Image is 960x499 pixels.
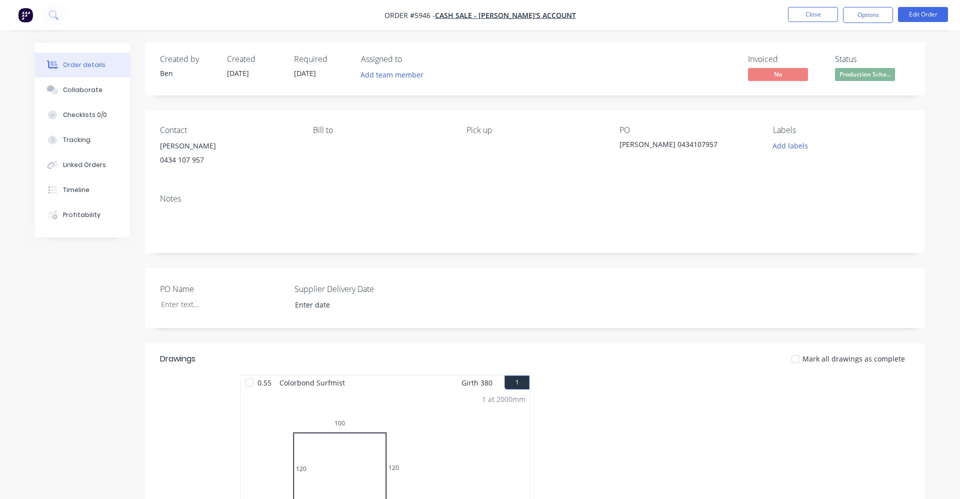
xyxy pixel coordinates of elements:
button: 1 [504,375,529,389]
img: Factory [18,7,33,22]
button: Timeline [35,177,130,202]
span: Mark all drawings as complete [802,353,905,364]
div: Labels [773,125,910,135]
span: [DATE] [294,68,316,78]
span: No [748,68,808,80]
span: 0.55 [253,375,275,390]
button: Add team member [361,68,429,81]
label: Supplier Delivery Date [294,283,419,295]
div: Drawings [160,353,195,365]
div: Status [835,54,910,64]
div: [PERSON_NAME] [160,139,297,153]
div: PO [619,125,756,135]
div: Timeline [63,185,89,194]
span: Colorbond Surfmist [275,375,349,390]
span: Production Sche... [835,68,895,80]
button: Collaborate [35,77,130,102]
div: Invoiced [748,54,823,64]
div: 0434 107 957 [160,153,297,167]
button: Edit Order [898,7,948,22]
div: Contact [160,125,297,135]
div: 1 at 2000mm [482,394,525,404]
button: Add labels [767,139,813,152]
div: Created [227,54,282,64]
span: Girth 380 [461,375,492,390]
div: Required [294,54,349,64]
button: Close [788,7,838,22]
input: Enter date [288,297,412,312]
button: Order details [35,52,130,77]
div: Tracking [63,135,90,144]
div: Ben [160,68,215,78]
button: Add team member [355,68,429,81]
span: [DATE] [227,68,249,78]
button: Linked Orders [35,152,130,177]
div: Pick up [466,125,603,135]
div: Checklists 0/0 [63,110,107,119]
div: [PERSON_NAME] 0434107957 [619,139,744,153]
div: Created by [160,54,215,64]
div: Notes [160,194,910,203]
div: [PERSON_NAME]0434 107 957 [160,139,297,171]
button: Options [843,7,893,23]
button: Tracking [35,127,130,152]
div: Order details [63,60,105,69]
div: Linked Orders [63,160,106,169]
button: Profitability [35,202,130,227]
button: Checklists 0/0 [35,102,130,127]
div: Collaborate [63,85,102,94]
span: Order #5946 - [384,10,435,20]
div: Bill to [313,125,450,135]
a: CASH SALE - [PERSON_NAME]'S ACCOUNT [435,10,576,20]
div: Profitability [63,210,100,219]
label: PO Name [160,283,285,295]
div: Assigned to [361,54,461,64]
button: Production Sche... [835,68,895,83]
